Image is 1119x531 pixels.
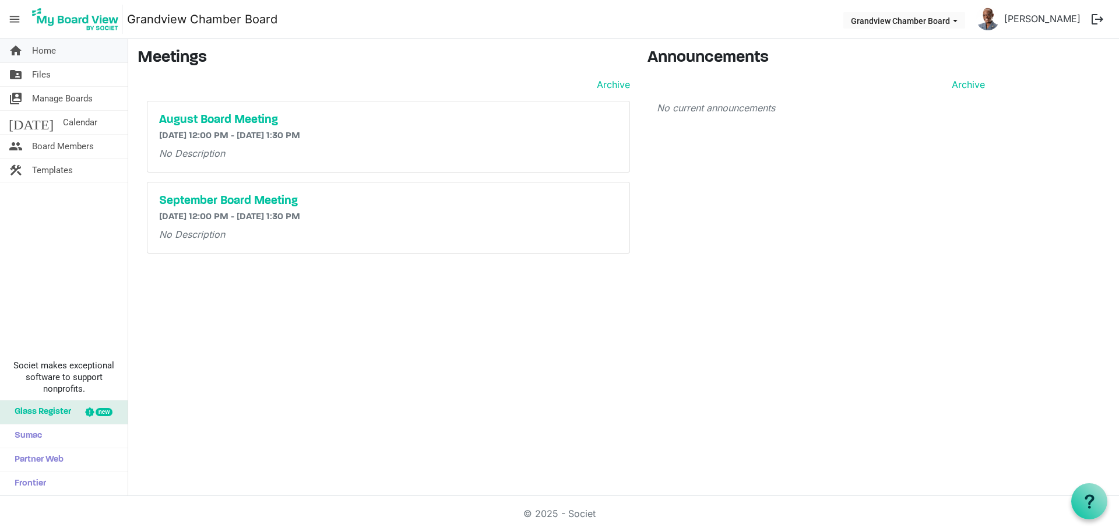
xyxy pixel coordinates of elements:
span: Files [32,63,51,86]
span: menu [3,8,26,30]
span: people [9,135,23,158]
p: No Description [159,227,618,241]
span: Societ makes exceptional software to support nonprofits. [5,360,122,395]
span: Manage Boards [32,87,93,110]
a: [PERSON_NAME] [1000,7,1085,30]
div: new [96,408,112,416]
a: August Board Meeting [159,113,618,127]
button: Grandview Chamber Board dropdownbutton [843,12,965,29]
span: home [9,39,23,62]
h6: [DATE] 12:00 PM - [DATE] 1:30 PM [159,131,618,142]
a: September Board Meeting [159,194,618,208]
img: s7qfB5MKwdkS9OYTWSwwxl5CWFQ1u8VKxEtO9k2uEE4UF7kKmTQz6CSALKVbR88LrDLtu5HBZSXwr9Ohy9kQtw_thumb.png [976,7,1000,30]
span: switch_account [9,87,23,110]
img: My Board View Logo [29,5,122,34]
span: [DATE] [9,111,54,134]
span: Board Members [32,135,94,158]
span: Home [32,39,56,62]
span: Partner Web [9,448,64,472]
p: No current announcements [657,101,985,115]
h3: Announcements [648,48,994,68]
span: Templates [32,159,73,182]
a: Archive [947,78,985,92]
button: logout [1085,7,1110,31]
h3: Meetings [138,48,630,68]
span: Calendar [63,111,97,134]
p: No Description [159,146,618,160]
span: Frontier [9,472,46,495]
a: My Board View Logo [29,5,127,34]
a: Archive [592,78,630,92]
span: folder_shared [9,63,23,86]
span: construction [9,159,23,182]
h6: [DATE] 12:00 PM - [DATE] 1:30 PM [159,212,618,223]
a: Grandview Chamber Board [127,8,277,31]
span: Glass Register [9,400,71,424]
a: © 2025 - Societ [523,508,596,519]
span: Sumac [9,424,42,448]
